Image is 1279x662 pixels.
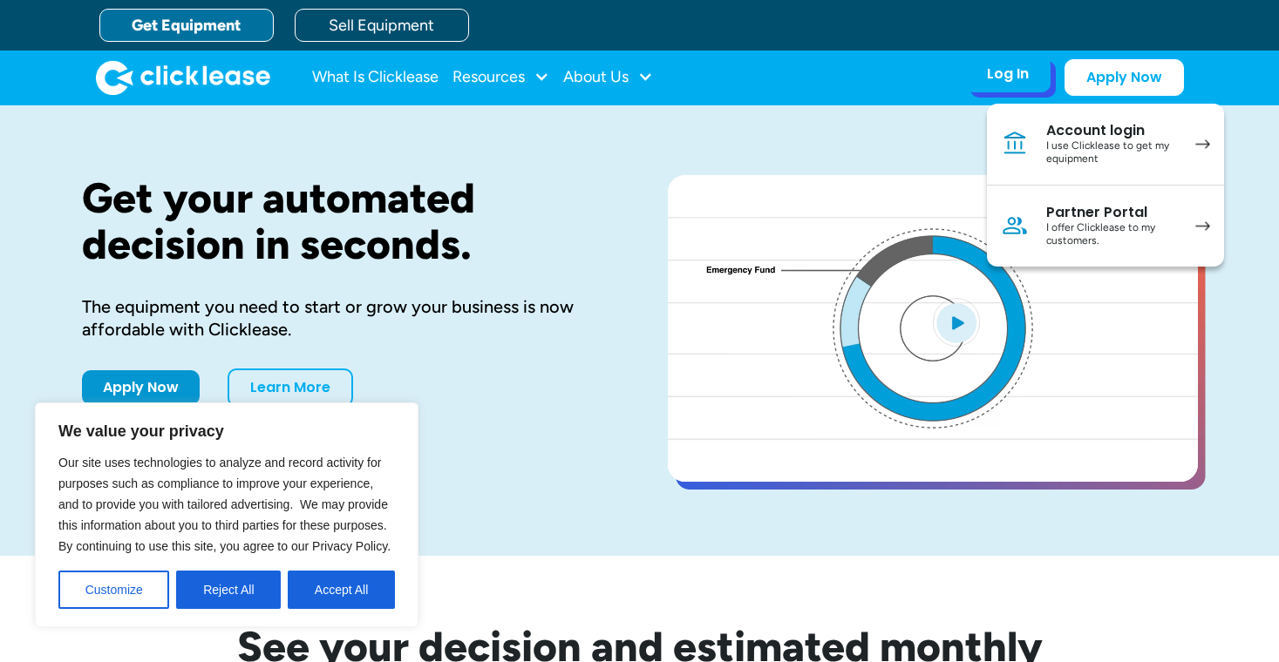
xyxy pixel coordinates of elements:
img: Person icon [1001,212,1029,240]
a: open lightbox [668,175,1198,482]
h1: Get your automated decision in seconds. [82,175,612,267]
div: Log In [987,65,1029,83]
button: Reject All [176,571,281,609]
img: arrow [1195,221,1210,231]
a: Account loginI use Clicklease to get my equipment [987,104,1224,186]
div: We value your privacy [35,402,418,627]
div: About Us [563,60,653,95]
a: Get Equipment [99,9,274,42]
a: Partner PortalI offer Clicklease to my customers. [987,186,1224,267]
div: The equipment you need to start or grow your business is now affordable with Clicklease. [82,295,612,341]
a: What Is Clicklease [312,60,439,95]
a: Sell Equipment [295,9,469,42]
a: Apply Now [1065,59,1184,96]
img: arrow [1195,139,1210,149]
button: Customize [58,571,169,609]
nav: Log In [987,104,1224,267]
a: home [96,60,270,95]
div: I use Clicklease to get my equipment [1046,139,1178,166]
img: Bank icon [1001,130,1029,158]
div: Account login [1046,122,1178,139]
button: Accept All [288,571,395,609]
a: Apply Now [82,370,200,405]
div: Resources [452,60,549,95]
span: Our site uses technologies to analyze and record activity for purposes such as compliance to impr... [58,456,391,553]
div: Partner Portal [1046,204,1178,221]
p: We value your privacy [58,421,395,442]
a: Learn More [228,368,353,407]
div: I offer Clicklease to my customers. [1046,221,1178,248]
img: Blue play button logo on a light blue circular background [933,298,980,347]
img: Clicklease logo [96,60,270,95]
